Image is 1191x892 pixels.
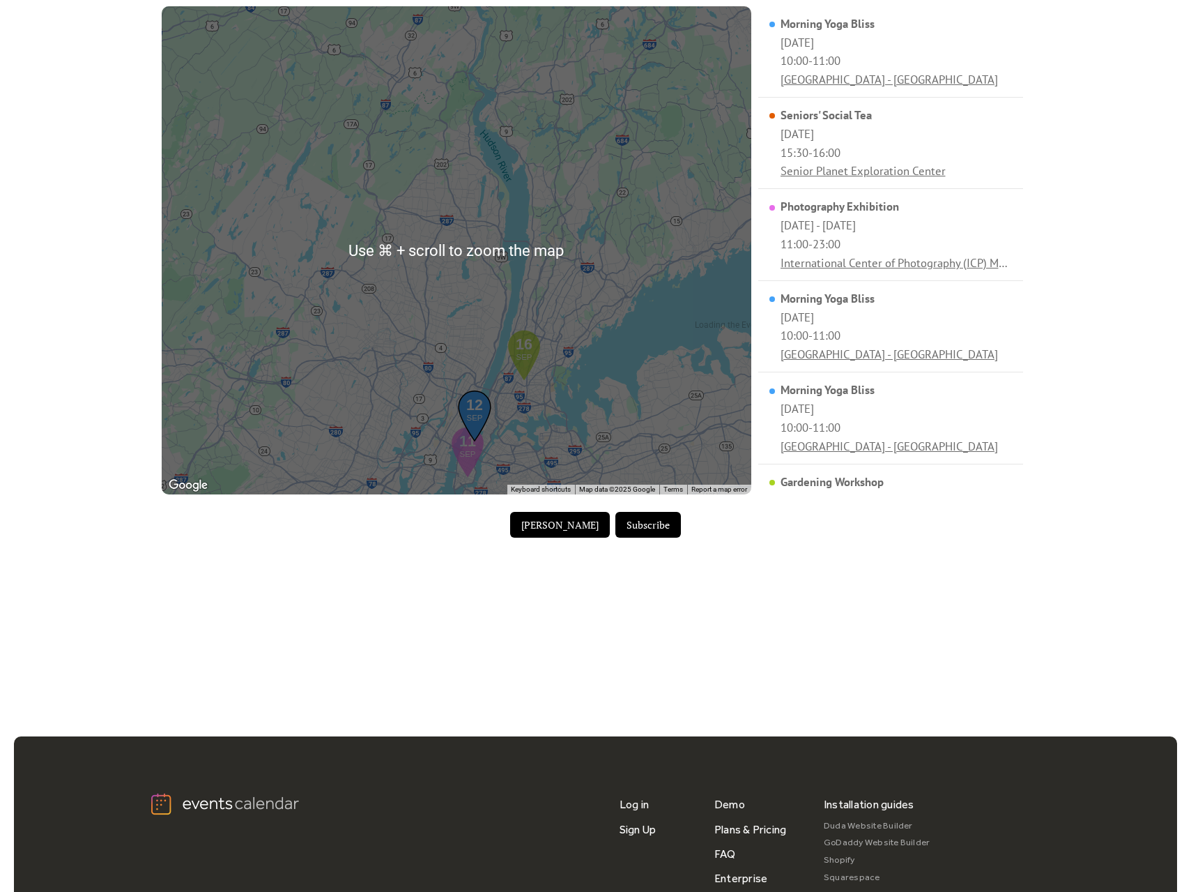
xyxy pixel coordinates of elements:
[824,869,930,886] a: Squarespace
[824,792,914,817] div: Installation guides
[456,320,1046,330] div: Loading the Events Calendar...
[714,817,787,842] a: Plans & Pricing
[714,866,767,891] a: Enterprise
[824,817,930,835] a: Duda Website Builder
[714,792,745,817] a: Demo
[620,817,656,842] a: Sign Up
[620,792,649,817] a: Log in
[824,834,930,852] a: GoDaddy Website Builder
[714,842,736,866] a: FAQ
[824,852,930,869] a: Shopify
